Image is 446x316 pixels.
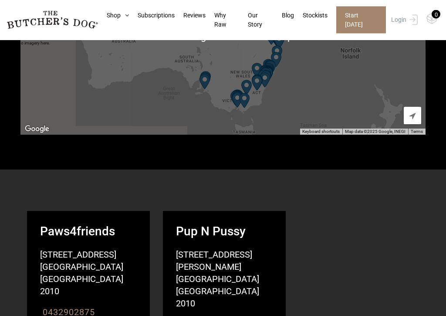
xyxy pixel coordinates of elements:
span: [GEOGRAPHIC_DATA] [GEOGRAPHIC_DATA] 2010 [163,273,267,310]
span: Start [DATE] [336,7,386,34]
div: Petbarn – Gungahlin [249,71,266,93]
div: Petbarn – Tuggeranong [248,72,266,95]
div: Paw Principality [228,87,245,109]
div: Petbarn – Elanora [270,30,287,52]
div: 0 [432,10,440,19]
div: Petbarn – Newcastle West [262,58,279,80]
div: Petbarn – Heatherbrae [261,57,279,79]
div: Petbarn – Munno Para [197,68,214,90]
div: PetO Mona Vale [260,62,277,84]
div: Petbarn – Tweed Heads [270,31,288,53]
div: Petbarn – Mile End [196,70,214,92]
img: TBD_Cart-Empty.png [426,13,437,24]
a: Reviews [175,11,206,20]
div: Petbarn – Belconnen [248,71,266,94]
span:  [409,112,416,120]
a: Stockists [294,11,328,20]
div: Petbarn – Penrith Mulgoa [256,63,274,85]
div: Petbarn – Norwood [196,69,214,92]
div: Petbarn – Kotara [261,58,279,80]
div: Petbarn – Gosford [260,61,277,83]
div: Petbarn – Port Macquarie [267,49,285,71]
span: [GEOGRAPHIC_DATA] [GEOGRAPHIC_DATA] 2010 [27,261,132,298]
button: Keyboard shortcuts [302,129,340,135]
a: Open this area in Google Maps (opens a new window) [23,124,51,135]
div: Petbarn – Traralgon [236,90,253,112]
div: Petbarn – Mermaid Waters [270,30,287,52]
span: [STREET_ADDRESS] [27,249,132,261]
div: Harris Farm Markets [238,77,255,99]
span: Map data ©2025 Google, INEGI [345,129,405,134]
div: Petbarn – Wetherill Park [257,63,275,85]
div: Petbarn – South Morang [229,86,246,109]
div: Petbarn – Tuggerah [260,60,277,82]
div: Maggies Pet Co. [268,42,286,65]
a: Our Story [239,11,273,29]
div: Petbarn – Penrith Coreen Ave [257,62,274,85]
div: Petbarn – Frankston [229,89,246,112]
a: Blog [273,11,294,20]
div: Petbarn – Mentone [229,88,246,111]
div: Equest Express Pet Supplies [257,61,274,84]
div: Petbarn – Woden [248,72,266,94]
div: Petbarn – Shellharbour [257,68,274,90]
div: Petbarn – Hoppers Crossing [227,88,244,110]
div: Petbarn – Nowra [256,69,274,92]
strong: Paws4friends [27,211,150,239]
a: Terms [411,129,423,134]
div: Petbarn – Casula [257,64,275,86]
div: PetO Campbelltown [257,65,274,87]
a: Login [389,7,418,34]
a: Why Raw [206,11,239,29]
a: Start [DATE] [328,7,389,34]
div: Petbarn – Narellan [257,64,274,86]
span: [STREET_ADDRESS][PERSON_NAME] [163,249,267,273]
strong: Pup N Pussy [163,211,286,239]
div: Hunter Valley Meat Emporium [261,57,278,79]
a: Shop [98,11,129,20]
div: Petbarn – Brighton [228,88,246,110]
div: Petbarn – Coburg [228,87,245,109]
div: Petbarn – East Maitland [260,56,277,78]
div: Petbarn – Noarlunga [196,71,213,93]
img: Google [23,124,51,135]
a: Subscriptions [129,11,175,20]
div: We Know Pets Bowral [255,67,272,89]
div: Harris Farm Markets – Orange (Treats Only) [248,60,266,82]
div: Petbarn – Glendale [261,58,278,80]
